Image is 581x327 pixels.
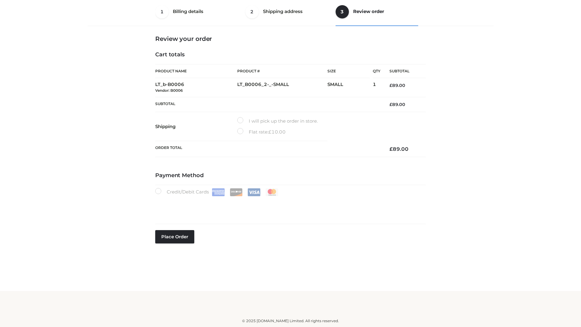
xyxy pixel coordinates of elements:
h4: Payment Method [155,172,426,179]
img: Amex [212,188,225,196]
th: Qty [373,64,380,78]
label: Flat rate: [237,128,286,136]
td: LT_b-B0006 [155,78,237,97]
th: Subtotal [155,97,380,112]
span: £ [389,83,392,88]
div: © 2025 [DOMAIN_NAME] Limited. All rights reserved. [90,318,491,324]
td: 1 [373,78,380,97]
span: £ [389,146,393,152]
label: I will pick up the order in store. [237,117,318,125]
th: Order Total [155,141,380,157]
bdi: 89.00 [389,83,405,88]
th: Product # [237,64,327,78]
th: Subtotal [380,64,426,78]
bdi: 89.00 [389,102,405,107]
iframe: Secure payment input frame [154,195,425,217]
button: Place order [155,230,194,243]
label: Credit/Debit Cards [155,188,279,196]
h3: Review your order [155,35,426,42]
small: Vendor: B0006 [155,88,183,93]
bdi: 10.00 [268,129,286,135]
th: Shipping [155,112,237,141]
span: £ [389,102,392,107]
img: Discover [230,188,243,196]
td: SMALL [327,78,373,97]
bdi: 89.00 [389,146,409,152]
img: Mastercard [265,188,278,196]
img: Visa [248,188,261,196]
th: Product Name [155,64,237,78]
th: Size [327,64,370,78]
td: LT_B0006_2-_-SMALL [237,78,327,97]
h4: Cart totals [155,51,426,58]
span: £ [268,129,271,135]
